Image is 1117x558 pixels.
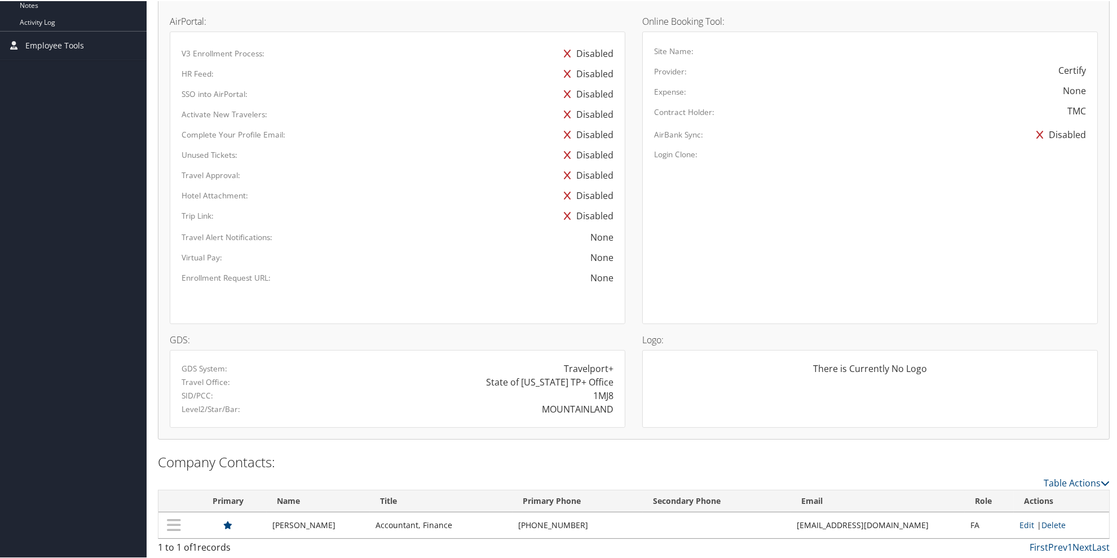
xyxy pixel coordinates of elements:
[654,45,694,56] label: Site Name:
[558,184,613,205] div: Disabled
[642,334,1098,343] h4: Logo:
[654,361,1086,383] div: There is Currently No Logo
[791,489,965,511] th: Email
[182,209,214,220] label: Trip Link:
[1058,63,1086,76] div: Certify
[965,511,1014,537] td: FA
[643,489,791,511] th: Secondary Phone
[267,511,370,537] td: [PERSON_NAME]
[370,511,513,537] td: Accountant, Finance
[965,489,1014,511] th: Role
[558,63,613,83] div: Disabled
[654,65,687,76] label: Provider:
[182,128,285,139] label: Complete Your Profile Email:
[182,169,240,180] label: Travel Approval:
[486,374,613,388] div: State of [US_STATE] TP+ Office
[558,205,613,225] div: Disabled
[182,148,237,160] label: Unused Tickets:
[25,30,84,59] span: Employee Tools
[558,42,613,63] div: Disabled
[192,540,197,552] span: 1
[370,489,513,511] th: Title
[1019,519,1034,529] a: Edit
[1048,540,1067,552] a: Prev
[1092,540,1110,552] a: Last
[1031,123,1086,144] div: Disabled
[182,362,227,373] label: GDS System:
[558,123,613,144] div: Disabled
[182,108,267,119] label: Activate New Travelers:
[654,148,697,159] label: Login Clone:
[1041,519,1066,529] a: Delete
[369,270,613,284] div: None
[158,451,1110,471] h2: Company Contacts:
[558,164,613,184] div: Disabled
[182,87,248,99] label: SSO into AirPortal:
[189,489,267,511] th: Primary
[182,251,222,262] label: Virtual Pay:
[1044,476,1110,488] a: Table Actions
[654,105,714,117] label: Contract Holder:
[590,229,613,243] div: None
[558,83,613,103] div: Disabled
[182,402,240,414] label: Level2/Star/Bar:
[1014,511,1109,537] td: |
[558,144,613,164] div: Disabled
[182,375,230,387] label: Travel Office:
[182,189,248,200] label: Hotel Attachment:
[182,47,264,58] label: V3 Enrollment Process:
[182,67,214,78] label: HR Feed:
[267,489,370,511] th: Name
[1067,540,1072,552] a: 1
[170,16,625,25] h4: AirPortal:
[590,250,613,263] div: None
[558,103,613,123] div: Disabled
[1030,540,1048,552] a: First
[1072,540,1092,552] a: Next
[182,271,271,282] label: Enrollment Request URL:
[182,231,272,242] label: Travel Alert Notifications:
[513,489,642,511] th: Primary Phone
[593,388,613,401] div: 1MJ8
[182,389,213,400] label: SID/PCC:
[170,334,625,343] h4: GDS:
[642,16,1098,25] h4: Online Booking Tool:
[542,401,613,415] div: MOUNTAINLAND
[654,128,703,139] label: AirBank Sync:
[1063,83,1086,96] div: None
[791,511,965,537] td: [EMAIL_ADDRESS][DOMAIN_NAME]
[564,361,613,374] div: Travelport+
[513,511,642,537] td: [PHONE_NUMBER]
[1067,103,1086,117] div: TMC
[1014,489,1109,511] th: Actions
[654,85,686,96] label: Expense:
